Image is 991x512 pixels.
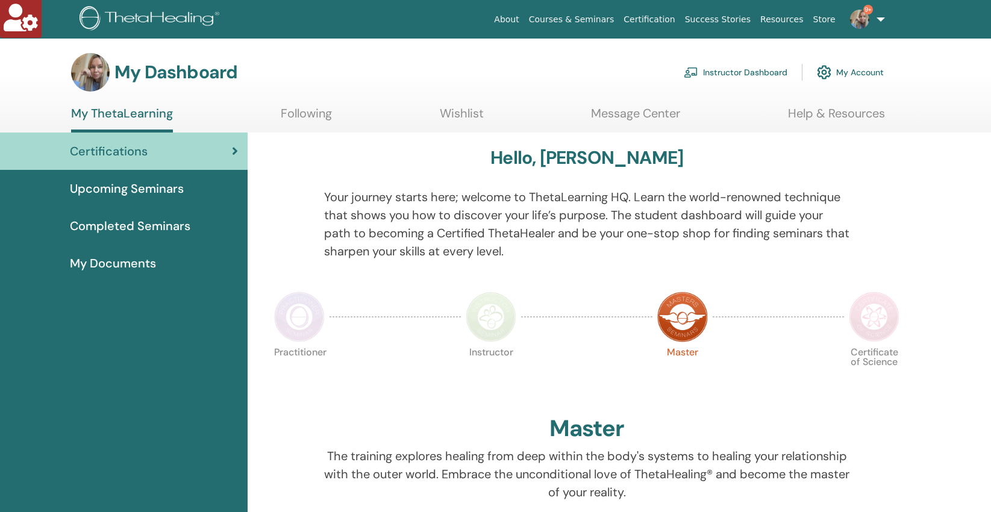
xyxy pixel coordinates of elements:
[619,8,680,31] a: Certification
[849,348,899,398] p: Certificate of Science
[71,106,173,133] a: My ThetaLearning
[524,8,619,31] a: Courses & Seminars
[466,292,516,342] img: Instructor
[324,188,850,260] p: Your journey starts here; welcome to ThetaLearning HQ. Learn the world-renowned technique that sh...
[70,180,184,198] span: Upcoming Seminars
[788,106,885,130] a: Help & Resources
[808,8,840,31] a: Store
[817,62,831,83] img: cog.svg
[755,8,808,31] a: Resources
[657,348,708,398] p: Master
[274,292,325,342] img: Practitioner
[849,292,899,342] img: Certificate of Science
[281,106,332,130] a: Following
[657,292,708,342] img: Master
[489,8,524,31] a: About
[863,5,873,14] span: 9+
[440,106,484,130] a: Wishlist
[70,142,148,160] span: Certifications
[70,217,190,235] span: Completed Seminars
[680,8,755,31] a: Success Stories
[80,6,224,33] img: logo.png
[490,147,683,169] h3: Hello, [PERSON_NAME]
[71,53,110,92] img: default.jpg
[591,106,680,130] a: Message Center
[274,348,325,398] p: Practitioner
[684,59,787,86] a: Instructor Dashboard
[850,10,869,29] img: default.jpg
[466,348,516,398] p: Instructor
[324,447,850,501] p: The training explores healing from deep within the body's systems to healing your relationship wi...
[549,415,624,443] h2: Master
[817,59,884,86] a: My Account
[114,61,237,83] h3: My Dashboard
[70,254,156,272] span: My Documents
[684,67,698,78] img: chalkboard-teacher.svg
